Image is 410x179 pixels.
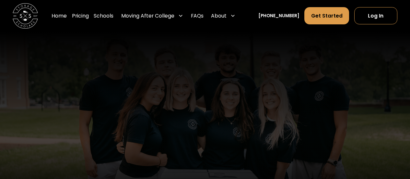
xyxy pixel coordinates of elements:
div: About [211,12,227,19]
a: FAQs [191,7,204,25]
a: Pricing [72,7,89,25]
img: Storage Scholars main logo [13,3,38,29]
div: Moving After College [121,12,174,19]
a: [PHONE_NUMBER] [258,13,299,19]
a: Log In [354,7,397,24]
a: Home [52,7,67,25]
a: Schools [94,7,113,25]
a: Get Started [304,7,349,24]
